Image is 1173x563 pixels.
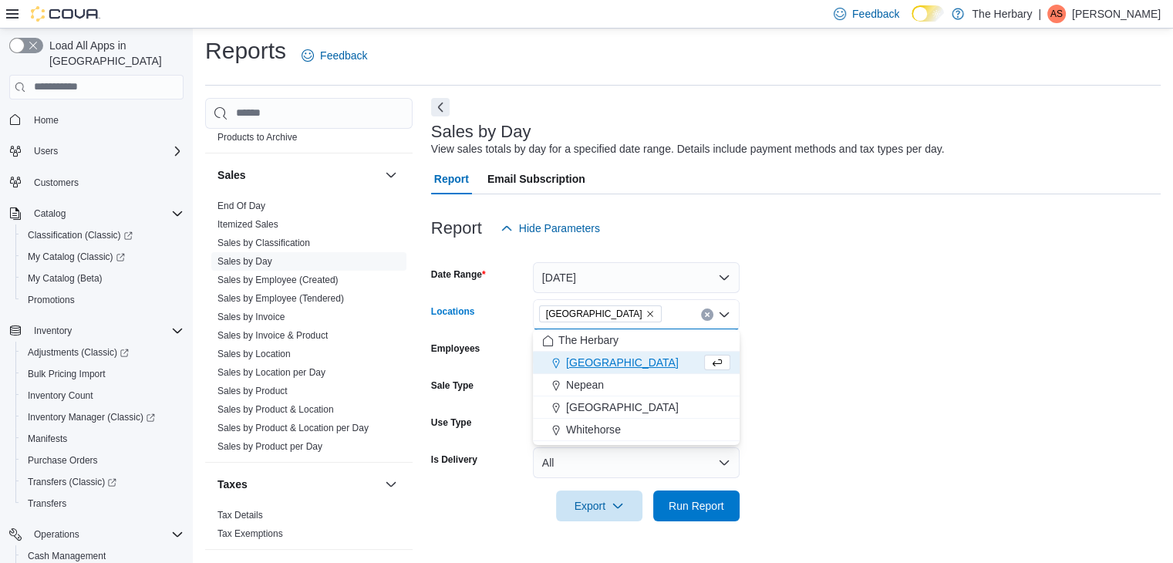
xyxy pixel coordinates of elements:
a: Sales by Location per Day [217,367,325,378]
a: My Catalog (Classic) [15,246,190,268]
a: My Catalog (Classic) [22,248,131,266]
img: Cova [31,6,100,22]
span: Transfers (Classic) [22,473,184,491]
span: AS [1050,5,1063,23]
input: Dark Mode [912,5,944,22]
span: End Of Day [217,200,265,212]
h1: Reports [205,35,286,66]
a: Promotions [22,291,81,309]
a: Sales by Employee (Created) [217,275,339,285]
a: Sales by Classification [217,238,310,248]
div: Choose from the following options [533,329,740,441]
button: Sales [382,166,400,184]
span: Run Report [669,498,724,514]
button: Purchase Orders [15,450,190,471]
label: Sale Type [431,379,474,392]
a: Feedback [295,40,373,71]
span: Inventory Manager (Classic) [28,411,155,423]
span: Classification (Classic) [28,229,133,241]
span: Sales by Product per Day [217,440,322,453]
a: Transfers (Classic) [22,473,123,491]
h3: Taxes [217,477,248,492]
span: Catalog [34,207,66,220]
span: Hide Parameters [519,221,600,236]
span: Tax Exemptions [217,528,283,540]
h3: Sales by Day [431,123,531,141]
label: Is Delivery [431,453,477,466]
p: [PERSON_NAME] [1072,5,1161,23]
span: Load All Apps in [GEOGRAPHIC_DATA] [43,38,184,69]
button: Close list of options [718,308,730,321]
span: Inventory Manager (Classic) [22,408,184,426]
a: Bulk Pricing Import [22,365,112,383]
a: Inventory Count [22,386,99,405]
span: Operations [28,525,184,544]
span: Purchase Orders [22,451,184,470]
button: [GEOGRAPHIC_DATA] [533,396,740,419]
span: Sales by Invoice [217,311,285,323]
a: End Of Day [217,201,265,211]
button: Catalog [28,204,72,223]
a: Purchase Orders [22,451,104,470]
span: Sales by Location per Day [217,366,325,379]
div: Products [205,110,413,153]
a: Inventory Manager (Classic) [22,408,161,426]
span: Customers [34,177,79,189]
span: Email Subscription [487,164,585,194]
span: Manifests [28,433,67,445]
span: Users [34,145,58,157]
button: Home [3,109,190,131]
a: Sales by Invoice & Product [217,330,328,341]
a: Tax Exemptions [217,528,283,539]
span: Sales by Day [217,255,272,268]
button: Taxes [217,477,379,492]
span: My Catalog (Beta) [28,272,103,285]
span: Report [434,164,469,194]
button: Export [556,491,642,521]
button: Bulk Pricing Import [15,363,190,385]
span: Inventory Count [22,386,184,405]
label: Date Range [431,268,486,281]
button: Run Report [653,491,740,521]
a: Classification (Classic) [15,224,190,246]
label: Use Type [431,416,471,429]
span: Sales by Product & Location per Day [217,422,369,434]
span: Inventory [34,325,72,337]
a: Sales by Product per Day [217,441,322,452]
a: Sales by Invoice [217,312,285,322]
button: My Catalog (Beta) [15,268,190,289]
a: Manifests [22,430,73,448]
span: [GEOGRAPHIC_DATA] [546,306,642,322]
button: Clear input [701,308,713,321]
span: My Catalog (Classic) [22,248,184,266]
button: Taxes [382,475,400,494]
div: Alex Saez [1047,5,1066,23]
span: Adjustments (Classic) [22,343,184,362]
a: Transfers (Classic) [15,471,190,493]
button: [DATE] [533,262,740,293]
a: Adjustments (Classic) [22,343,135,362]
span: Feedback [320,48,367,63]
a: Sales by Employee (Tendered) [217,293,344,304]
button: The Herbary [533,329,740,352]
a: Products to Archive [217,132,297,143]
span: Home [28,110,184,130]
div: Taxes [205,506,413,549]
span: [GEOGRAPHIC_DATA] [566,399,679,415]
button: Nepean [533,374,740,396]
span: Promotions [28,294,75,306]
p: | [1038,5,1041,23]
div: View sales totals by day for a specified date range. Details include payment methods and tax type... [431,141,945,157]
a: Transfers [22,494,72,513]
span: [GEOGRAPHIC_DATA] [566,355,679,370]
button: Transfers [15,493,190,514]
button: Remove Kingston from selection in this group [645,309,655,319]
span: Bulk Pricing Import [22,365,184,383]
button: Customers [3,171,190,194]
span: Sales by Employee (Created) [217,274,339,286]
span: Cash Management [28,550,106,562]
span: Customers [28,173,184,192]
button: Users [28,142,64,160]
a: Sales by Location [217,349,291,359]
span: Sales by Product & Location [217,403,334,416]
